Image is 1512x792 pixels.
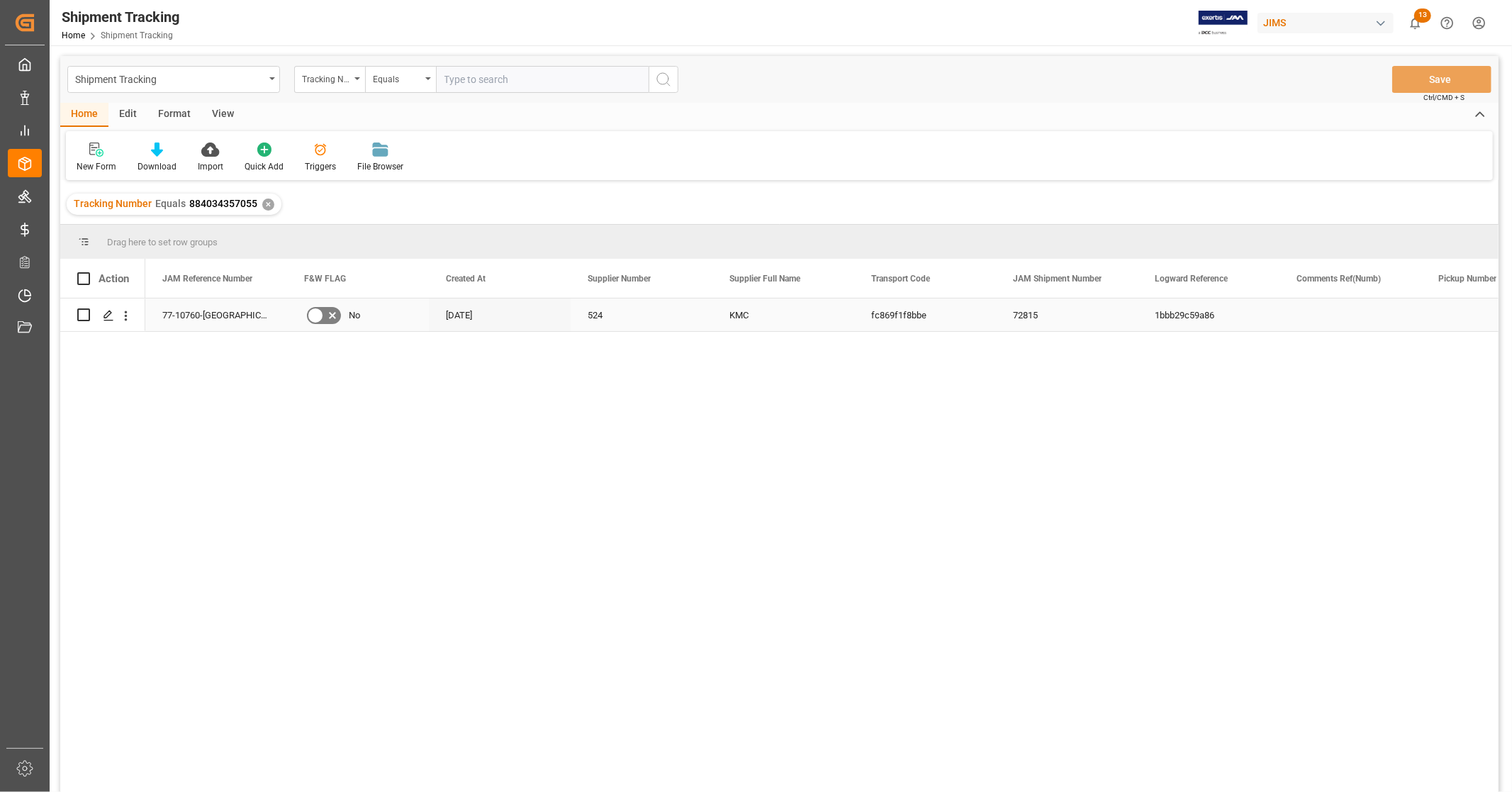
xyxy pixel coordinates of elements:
div: Edit [108,103,147,127]
div: View [201,103,245,127]
span: Logward Reference [1155,274,1228,284]
div: Press SPACE to select this row. [60,299,145,332]
div: [DATE] [429,299,571,331]
div: Shipment Tracking [62,6,179,28]
span: No [349,299,360,332]
div: Action [99,272,129,285]
span: Transport Code [871,274,930,284]
div: fc869f1f8bbe [854,299,996,331]
div: Tracking Number [302,69,350,86]
span: Ctrl/CMD + S [1423,92,1465,103]
button: open menu [365,66,436,93]
span: Drag here to set row groups [107,237,218,247]
div: Triggers [305,160,336,173]
span: 13 [1414,9,1431,23]
div: 72815 [996,299,1138,331]
img: Exertis%20JAM%20-%20Email%20Logo.jpg_1722504956.jpg [1199,11,1248,35]
div: File Browser [357,160,403,173]
button: JIMS [1258,9,1399,36]
button: search button [649,66,678,93]
div: KMC [712,299,854,331]
div: 524 [571,299,712,331]
button: show 13 new notifications [1399,7,1431,39]
span: Tracking Number [74,198,152,209]
div: 77-10760-[GEOGRAPHIC_DATA] [145,299,287,331]
span: F&W FLAG [304,274,346,284]
div: Quick Add [245,160,284,173]
div: Format [147,103,201,127]
span: Equals [155,198,186,209]
span: Created At [446,274,486,284]
button: Help Center [1431,7,1463,39]
button: Save [1392,66,1491,93]
div: Home [60,103,108,127]
span: JAM Reference Number [162,274,252,284]
span: Pickup Number [1438,274,1496,284]
div: 1bbb29c59a86 [1138,299,1279,331]
span: Comments Ref(Numb) [1297,274,1381,284]
div: New Form [77,160,116,173]
div: Shipment Tracking [75,69,264,87]
span: Supplier Number [588,274,651,284]
span: 884034357055 [189,198,257,209]
div: Import [198,160,223,173]
span: JAM Shipment Number [1013,274,1102,284]
div: ✕ [262,199,274,211]
span: Supplier Full Name [729,274,800,284]
input: Type to search [436,66,649,93]
button: open menu [294,66,365,93]
div: Equals [373,69,421,86]
button: open menu [67,66,280,93]
a: Home [62,30,85,40]
div: JIMS [1258,13,1394,33]
div: Download [138,160,177,173]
